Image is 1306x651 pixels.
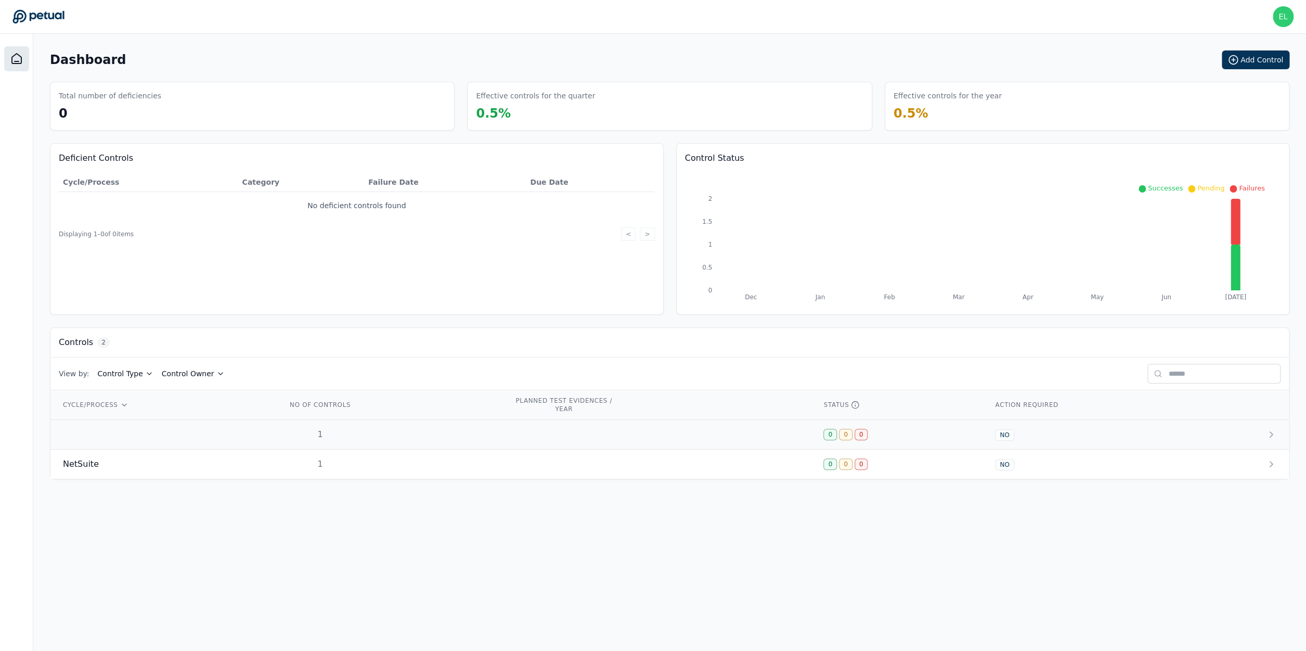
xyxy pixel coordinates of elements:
[4,46,29,71] a: Dashboard
[839,429,852,440] div: 0
[526,173,654,192] th: Due Date
[63,458,99,470] span: NetSuite
[287,428,354,441] div: 1
[884,293,895,301] tspan: Feb
[1225,293,1246,301] tspan: [DATE]
[708,287,712,294] tspan: 0
[894,91,1002,101] h3: Effective controls for the year
[702,264,712,271] tspan: 0.5
[995,429,1014,441] div: NO
[894,106,928,121] span: 0.5 %
[514,397,614,413] div: PLANNED TEST EVIDENCES / YEAR
[63,401,262,409] div: CYCLE/PROCESS
[238,173,365,192] th: Category
[640,227,654,241] button: >
[59,173,238,192] th: Cycle/Process
[952,293,964,301] tspan: Mar
[823,429,837,440] div: 0
[476,91,595,101] h3: Effective controls for the quarter
[1090,293,1103,301] tspan: May
[855,458,868,470] div: 0
[59,152,655,164] h3: Deficient Controls
[708,195,712,202] tspan: 2
[59,192,655,220] td: No deficient controls found
[1022,293,1033,301] tspan: Apr
[823,458,837,470] div: 0
[476,106,511,121] span: 0.5 %
[50,52,126,68] h1: Dashboard
[287,401,354,409] div: NO OF CONTROLS
[1222,50,1289,69] button: Add Control
[1273,6,1294,27] img: eliot+reddit@petual.ai
[287,458,354,470] div: 1
[855,429,868,440] div: 0
[823,401,970,409] div: STATUS
[702,218,712,225] tspan: 1.5
[982,390,1201,420] th: ACTION REQUIRED
[1160,293,1171,301] tspan: Jun
[839,458,852,470] div: 0
[814,293,825,301] tspan: Jan
[162,368,225,379] button: Control Owner
[364,173,526,192] th: Failure Date
[708,241,712,248] tspan: 1
[59,106,68,121] span: 0
[685,152,1281,164] h3: Control Status
[995,459,1014,470] div: NO
[12,9,64,24] a: Go to Dashboard
[621,227,636,241] button: <
[59,336,93,349] h3: Controls
[1148,184,1183,192] span: Successes
[1197,184,1224,192] span: Pending
[1239,184,1265,192] span: Failures
[98,368,153,379] button: Control Type
[59,230,134,238] span: Displaying 1– 0 of 0 items
[97,337,110,348] span: 2
[744,293,756,301] tspan: Dec
[59,91,161,101] h3: Total number of deficiencies
[59,368,89,379] span: View by:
